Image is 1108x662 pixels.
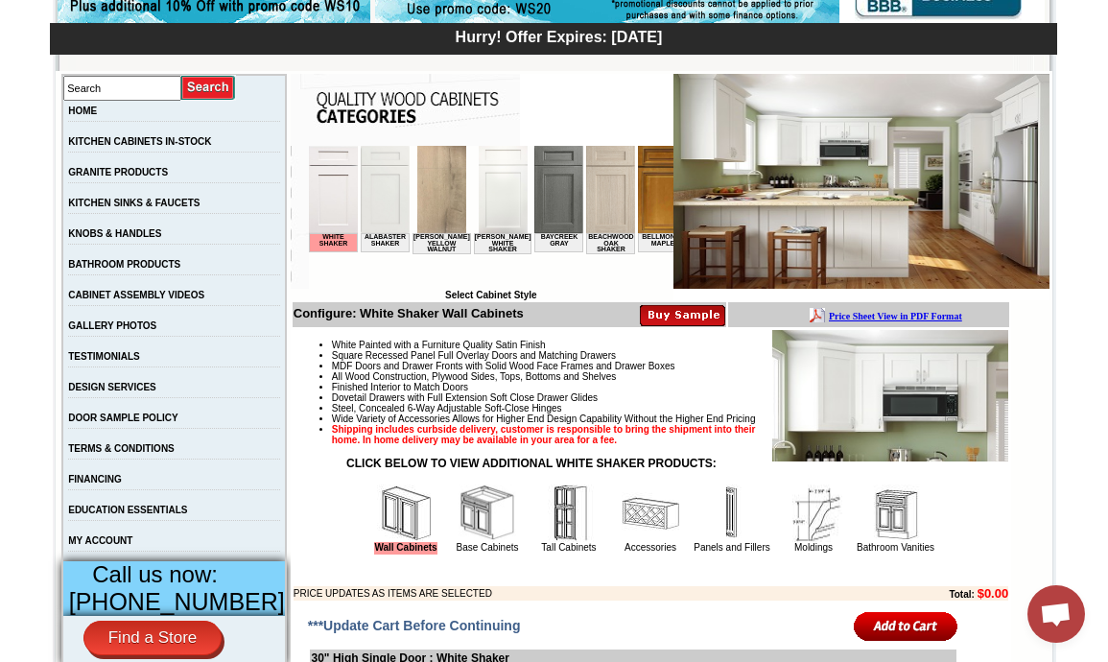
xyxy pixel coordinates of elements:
a: FINANCING [68,474,122,485]
a: KITCHEN SINKS & FAUCETS [68,198,200,208]
a: Price Sheet View in PDF Format [22,3,155,19]
span: [PHONE_NUMBER] [69,588,285,615]
a: Base Cabinets [456,542,518,553]
a: Panels and Fillers [694,542,769,553]
a: Wall Cabinets [374,542,436,555]
img: Moldings [785,485,842,542]
input: Submit [181,75,236,101]
li: MDF Doors and Drawer Fronts with Solid Wood Face Frames and Drawer Boxes [332,361,1008,371]
img: Panels and Fillers [703,485,761,542]
a: Accessories [625,542,676,553]
b: Price Sheet View in PDF Format [22,8,155,18]
b: Total: [949,589,974,600]
div: Hurry! Offer Expires: [DATE] [59,26,1057,46]
a: DOOR SAMPLE POLICY [68,413,177,423]
div: Open chat [1027,585,1085,643]
a: BATHROOM PRODUCTS [68,259,180,270]
a: TERMS & CONDITIONS [68,443,175,454]
a: Bathroom Vanities [857,542,934,553]
img: Product Image [772,330,1008,461]
a: Find a Store [83,621,223,655]
a: MY ACCOUNT [68,535,132,546]
img: Base Cabinets [459,485,516,542]
a: GALLERY PHOTOS [68,320,156,331]
strong: CLICK BELOW TO VIEW ADDITIONAL WHITE SHAKER PRODUCTS: [346,457,717,470]
img: White Shaker [673,74,1049,289]
li: Wide Variety of Accessories Allows for Higher End Design Capability Without the Higher End Pricing [332,414,1008,424]
li: Dovetail Drawers with Full Extension Soft Close Drawer Glides [332,392,1008,403]
img: Accessories [622,485,679,542]
img: Bathroom Vanities [866,485,924,542]
td: Bellmonte Maple [329,87,378,106]
b: Configure: White Shaker Wall Cabinets [294,306,524,320]
b: $0.00 [978,586,1009,601]
a: Moldings [794,542,833,553]
li: Square Recessed Panel Full Overlay Doors and Matching Drawers [332,350,1008,361]
a: HOME [68,106,97,116]
li: White Painted with a Furniture Quality Satin Finish [332,340,1008,350]
span: Call us now: [92,561,218,587]
a: KITCHEN CABINETS IN-STOCK [68,136,211,147]
iframe: Browser incompatible [309,146,673,290]
a: DESIGN SERVICES [68,382,156,392]
li: All Wood Construction, Plywood Sides, Tops, Bottoms and Shelves [332,371,1008,382]
li: Steel, Concealed 6-Way Adjustable Soft-Close Hinges [332,403,1008,414]
strong: Shipping includes curbside delivery, customer is responsible to bring the shipment into their hom... [332,424,756,445]
img: Tall Cabinets [540,485,598,542]
img: pdf.png [3,5,18,20]
a: Tall Cabinets [541,542,596,553]
img: Wall Cabinets [377,485,435,542]
a: TESTIMONIALS [68,351,139,362]
span: ***Update Cart Before Continuing [308,618,521,633]
td: PRICE UPDATES AS ITEMS ARE SELECTED [294,586,844,601]
a: EDUCATION ESSENTIALS [68,505,187,515]
li: Finished Interior to Match Doors [332,382,1008,392]
a: GRANITE PRODUCTS [68,167,168,177]
input: Add to Cart [854,610,958,642]
a: KNOBS & HANDLES [68,228,161,239]
b: Select Cabinet Style [445,290,537,300]
a: CABINET ASSEMBLY VIDEOS [68,290,204,300]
